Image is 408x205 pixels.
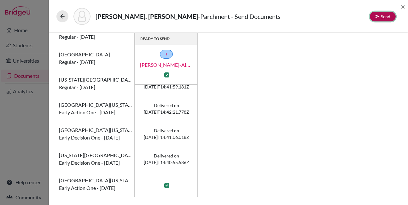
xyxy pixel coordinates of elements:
[59,51,110,58] span: [GEOGRAPHIC_DATA]
[96,13,198,20] strong: [PERSON_NAME], [PERSON_NAME]
[144,127,189,140] span: Delivered on [DATE]T14:41:06.018Z
[160,50,173,59] a: T
[59,109,115,116] span: Early action one - [DATE]
[59,76,132,83] span: [US_STATE][GEOGRAPHIC_DATA]
[59,151,132,159] span: [US_STATE][GEOGRAPHIC_DATA] in [GEOGRAPHIC_DATA][PERSON_NAME]
[59,159,120,167] span: Early decision one - [DATE]
[59,184,115,192] span: Early action one - [DATE]
[198,13,281,20] span: - Parchment - Send Documents
[59,58,95,66] span: Regular - [DATE]
[135,33,198,45] th: READY TO SEND
[59,126,132,134] span: [GEOGRAPHIC_DATA][US_STATE]
[144,152,189,166] span: Delivered on [DATE]T14:40:55.586Z
[59,101,132,109] span: [GEOGRAPHIC_DATA][US_STATE] at [GEOGRAPHIC_DATA]
[135,61,198,69] a: [PERSON_NAME]-AIA Transcript
[370,12,396,21] button: Send
[59,83,95,91] span: Regular - [DATE]
[59,177,132,184] span: [GEOGRAPHIC_DATA][US_STATE]
[401,3,405,10] button: Close
[401,2,405,11] span: ×
[144,102,189,115] span: Delivered on [DATE]T14:42:21.778Z
[59,33,95,41] span: Regular - [DATE]
[59,134,120,141] span: Early decision one - [DATE]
